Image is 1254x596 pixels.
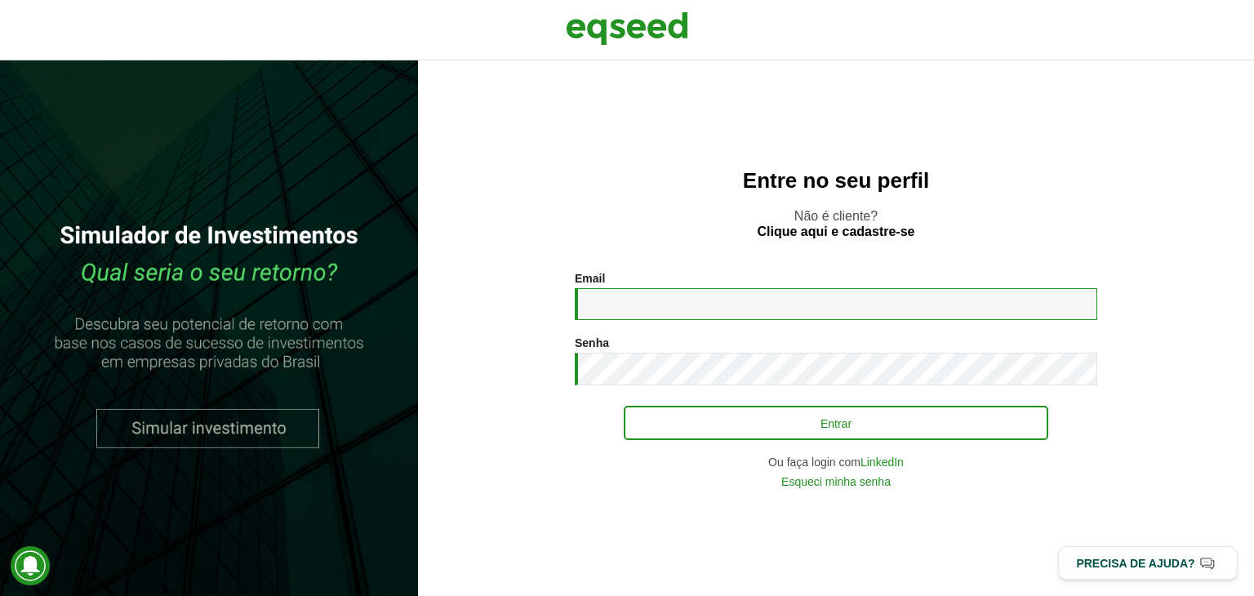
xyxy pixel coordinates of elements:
p: Não é cliente? [451,208,1221,239]
button: Entrar [624,406,1048,440]
a: Clique aqui e cadastre-se [758,225,915,238]
label: Email [575,273,605,284]
h2: Entre no seu perfil [451,169,1221,193]
div: Ou faça login com [575,456,1097,468]
a: Esqueci minha senha [781,476,891,487]
label: Senha [575,337,609,349]
img: EqSeed Logo [566,8,688,49]
a: LinkedIn [860,456,904,468]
